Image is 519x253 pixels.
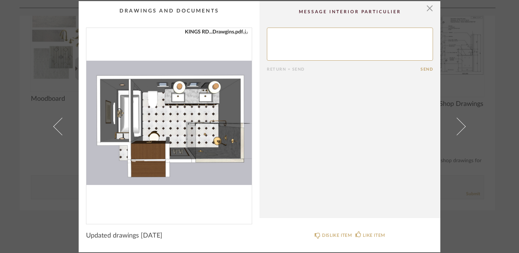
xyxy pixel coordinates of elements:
[363,232,385,239] div: LIKE ITEM
[86,232,162,240] span: Updated drawings [DATE]
[185,28,248,36] a: KINGS RD...Drawgins.pdf
[420,67,433,72] button: Send
[267,67,420,72] div: Return = Send
[322,232,352,239] div: DISLIKE ITEM
[422,1,437,16] button: Close
[86,28,252,218] div: 0
[86,28,252,218] img: cc5d6263-9f70-44a9-9f39-38a30ec37432_1000x1000.jpg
